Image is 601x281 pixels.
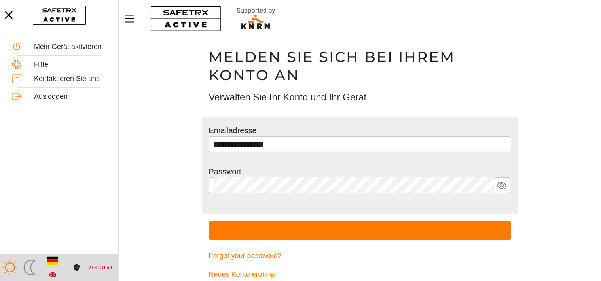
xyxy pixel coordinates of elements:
img: ModeDark.svg [22,260,38,275]
img: ModeLight.svg [2,260,18,275]
img: de.svg [47,256,58,266]
label: Passwort [209,167,241,176]
span: v1.47.1659 [89,264,112,272]
button: MenÜ [123,10,142,27]
button: Englishc [46,268,59,281]
label: Emailadresse [209,126,257,135]
img: Help.svg [12,60,21,69]
img: ContactUs.svg [12,74,21,83]
span: Forgot your password? [209,250,282,262]
img: en.svg [49,271,56,278]
div: Kontaktieren Sie uns [34,75,106,83]
a: Forgot your password? [209,247,511,265]
a: Lizenzvereinbarung [71,264,82,271]
span: Neues Konto eröffnen [209,268,278,281]
h3: Verwalten Sie Ihr Konto und Ihr Gerät [209,91,511,104]
div: Hilfe [34,60,106,69]
img: RescueLogo.svg [228,6,284,32]
button: Deutsch [46,254,59,268]
div: Ausloggen [34,92,106,101]
button: v1.47.1659 [84,261,117,274]
div: Mein Gerät aktivieren [34,43,106,51]
h1: Melden Sie sich bei Ihrem Konto an [209,48,511,84]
